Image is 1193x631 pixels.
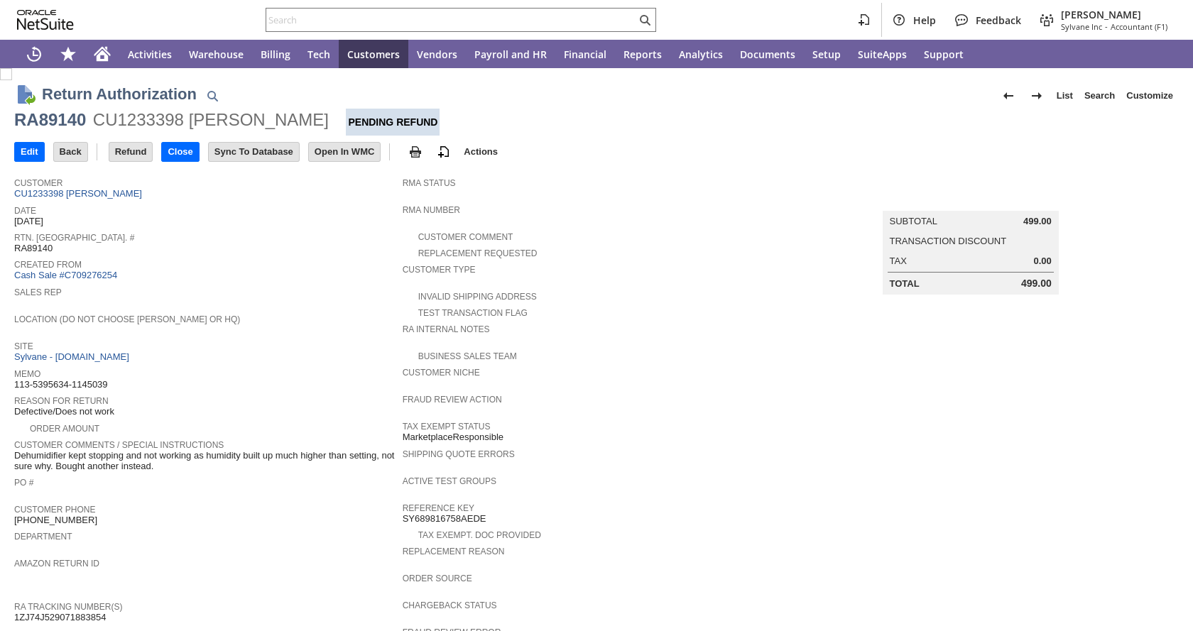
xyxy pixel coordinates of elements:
span: Support [924,48,964,61]
svg: logo [17,10,74,30]
img: add-record.svg [435,143,452,160]
a: Active Test Groups [403,476,496,486]
span: [DATE] [14,216,43,227]
a: Payroll and HR [466,40,555,68]
img: print.svg [407,143,424,160]
span: MarketplaceResponsible [403,432,503,443]
span: SY689816758AEDE [403,513,486,525]
a: Chargeback Status [403,600,497,610]
a: Customer Comments / Special Instructions [14,440,224,450]
a: Customers [339,40,408,68]
span: Activities [128,48,172,61]
a: Order Source [403,574,472,583]
a: Setup [804,40,849,68]
svg: Shortcuts [60,45,77,62]
input: Close [162,143,198,161]
a: Location (Do Not Choose [PERSON_NAME] or HQ) [14,314,240,324]
img: Quick Find [204,87,221,104]
a: Order Amount [30,424,99,434]
a: Customer [14,178,62,188]
div: Shortcuts [51,40,85,68]
span: Defective/Does not work [14,406,114,417]
span: 499.00 [1023,216,1052,227]
a: Created From [14,260,82,270]
a: Shipping Quote Errors [403,449,515,459]
a: PO # [14,478,33,488]
span: Dehumidifier kept stopping and not working as humidity built up much higher than setting, not sur... [14,450,396,472]
a: Test Transaction Flag [418,308,528,318]
h1: Return Authorization [42,82,197,106]
span: Payroll and HR [474,48,547,61]
a: Vendors [408,40,466,68]
a: Replacement Requested [418,248,538,258]
a: Invalid Shipping Address [418,292,537,302]
a: Total [890,278,920,289]
a: Amazon Return ID [14,559,99,569]
div: Pending Refund [346,109,440,136]
span: 499.00 [1021,278,1052,290]
span: 113-5395634-1145039 [14,379,108,390]
input: Refund [109,143,153,161]
a: Sales Rep [14,287,62,297]
span: Sylvane Inc [1061,21,1102,32]
input: Back [54,143,87,161]
span: Financial [564,48,606,61]
a: Customer Comment [418,232,513,242]
img: Previous [1000,87,1017,104]
a: Recent Records [17,40,51,68]
span: - [1105,21,1108,32]
a: Home [85,40,119,68]
a: Replacement reason [403,547,505,556]
a: Reports [615,40,670,68]
span: Setup [812,48,841,61]
a: RA Tracking Number(s) [14,602,122,612]
a: Support [915,40,972,68]
span: Accountant (F1) [1111,21,1167,32]
img: Next [1028,87,1045,104]
a: Customize [1121,84,1179,107]
a: Memo [14,369,40,379]
a: Tech [299,40,339,68]
a: Analytics [670,40,731,68]
span: Tech [307,48,330,61]
span: 1ZJ74J529071883854 [14,612,106,623]
span: [PHONE_NUMBER] [14,515,97,526]
a: Tax [890,256,907,266]
span: Reports [623,48,662,61]
a: Actions [458,146,503,157]
a: Financial [555,40,615,68]
span: Documents [740,48,795,61]
a: Subtotal [890,216,937,226]
a: Cash Sale #C709276254 [14,270,117,280]
svg: Search [636,11,653,28]
a: RMA Number [403,205,460,215]
span: SuiteApps [858,48,907,61]
a: Fraud Review Action [403,395,502,405]
span: Vendors [417,48,457,61]
a: Search [1079,84,1121,107]
a: Warehouse [180,40,252,68]
input: Open In WMC [309,143,381,161]
a: Site [14,341,33,351]
a: Activities [119,40,180,68]
svg: Home [94,45,111,62]
span: Billing [261,48,290,61]
a: Tax Exempt Status [403,422,491,432]
span: 0.00 [1033,256,1051,267]
a: Transaction Discount [890,236,1007,246]
svg: Recent Records [26,45,43,62]
div: RA89140 [14,109,86,131]
a: Rtn. [GEOGRAPHIC_DATA]. # [14,233,134,243]
a: List [1051,84,1079,107]
a: RMA Status [403,178,456,188]
a: SuiteApps [849,40,915,68]
span: Customers [347,48,400,61]
a: Customer Niche [403,368,480,378]
a: Billing [252,40,299,68]
a: Documents [731,40,804,68]
a: RA Internal Notes [403,324,490,334]
input: Edit [15,143,44,161]
a: Tax Exempt. Doc Provided [418,530,541,540]
a: Sylvane - [DOMAIN_NAME] [14,351,133,362]
caption: Summary [883,188,1059,211]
